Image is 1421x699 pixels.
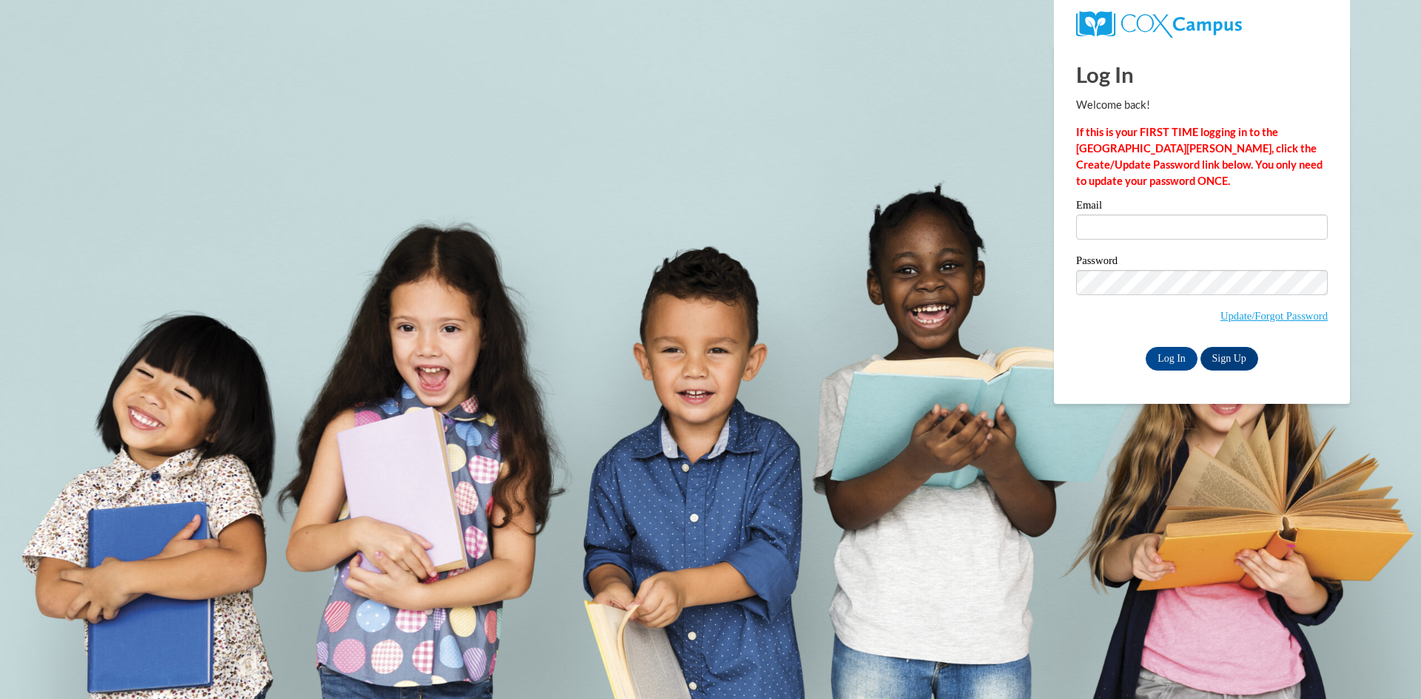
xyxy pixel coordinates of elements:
[1220,310,1328,322] a: Update/Forgot Password
[1076,59,1328,90] h1: Log In
[1076,255,1328,270] label: Password
[1200,347,1258,371] a: Sign Up
[1076,11,1242,38] img: COX Campus
[1076,126,1323,187] strong: If this is your FIRST TIME logging in to the [GEOGRAPHIC_DATA][PERSON_NAME], click the Create/Upd...
[1076,97,1328,113] p: Welcome back!
[1146,347,1197,371] input: Log In
[1076,200,1328,215] label: Email
[1076,11,1328,38] a: COX Campus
